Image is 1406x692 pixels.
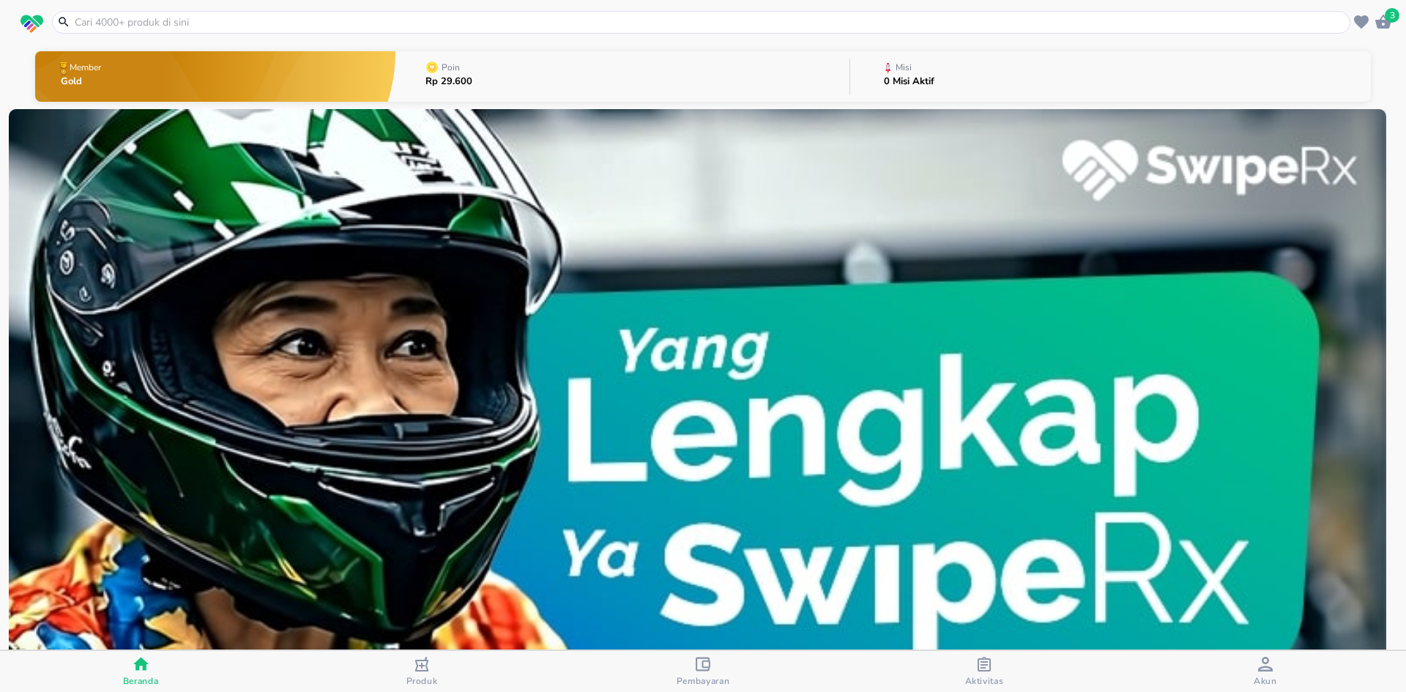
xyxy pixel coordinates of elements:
[1372,11,1394,33] button: 3
[406,675,438,687] span: Produk
[1254,675,1277,687] span: Akun
[850,48,1371,105] button: Misi0 Misi Aktif
[896,63,912,72] p: Misi
[677,675,730,687] span: Pembayaran
[70,63,101,72] p: Member
[1125,651,1406,692] button: Akun
[281,651,562,692] button: Produk
[442,63,460,72] p: Poin
[1385,8,1399,23] span: 3
[73,15,1347,30] input: Cari 4000+ produk di sini
[884,77,934,86] p: 0 Misi Aktif
[395,48,849,105] button: PoinRp 29.600
[562,651,844,692] button: Pembayaran
[425,77,472,86] p: Rp 29.600
[61,77,104,86] p: Gold
[21,15,43,34] img: logo_swiperx_s.bd005f3b.svg
[123,675,159,687] span: Beranda
[844,651,1125,692] button: Aktivitas
[965,675,1004,687] span: Aktivitas
[35,48,395,105] button: MemberGold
